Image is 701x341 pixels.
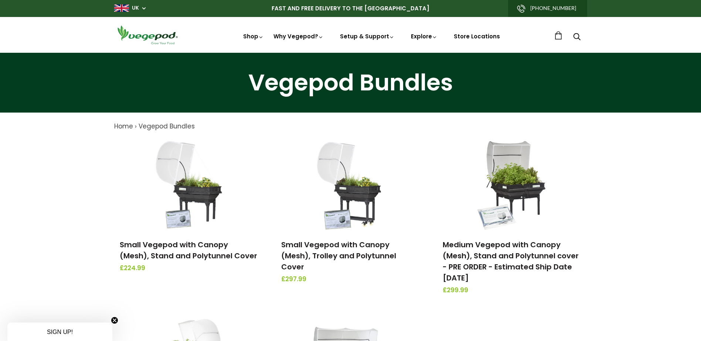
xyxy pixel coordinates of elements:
a: Small Vegepod with Canopy (Mesh), Stand and Polytunnel Cover [120,240,257,261]
a: Shop [243,32,264,40]
h1: Vegepod Bundles [9,71,692,94]
div: SIGN UP!Close teaser [7,323,112,341]
a: UK [132,4,139,12]
a: Store Locations [454,32,500,40]
span: £224.99 [120,263,258,273]
nav: breadcrumbs [114,122,587,131]
span: £299.99 [443,286,581,295]
a: Vegepod Bundles [139,122,195,131]
img: Medium Vegepod with Canopy (Mesh), Stand and Polytunnel cover - PRE ORDER - Estimated Ship Date O... [473,139,551,231]
img: Vegepod [114,24,181,45]
a: Small Vegepod with Canopy (Mesh), Trolley and Polytunnel Cover [281,240,396,272]
span: £297.99 [281,275,420,284]
a: Medium Vegepod with Canopy (Mesh), Stand and Polytunnel cover - PRE ORDER - Estimated Ship Date [... [443,240,579,283]
span: SIGN UP! [47,329,73,335]
a: Explore [411,32,438,40]
img: gb_large.png [114,4,129,12]
img: Small Vegepod with Canopy (Mesh), Trolley and Polytunnel Cover [312,139,389,231]
a: Search [573,34,581,41]
button: Close teaser [111,317,118,324]
a: Setup & Support [340,32,395,40]
span: › [135,122,137,131]
a: Home [114,122,133,131]
a: Why Vegepod? [273,32,324,40]
img: Small Vegepod with Canopy (Mesh), Stand and Polytunnel Cover [150,139,228,231]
